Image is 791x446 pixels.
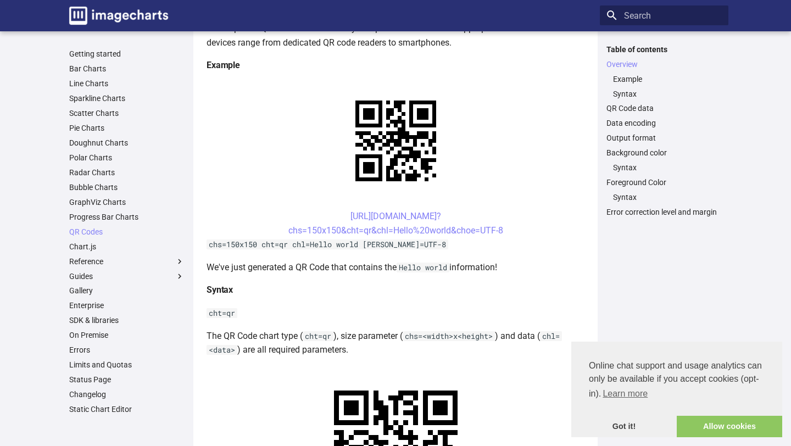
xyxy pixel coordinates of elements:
a: Status Page [69,375,185,384]
a: Getting started [69,49,185,59]
a: Polar Charts [69,153,185,163]
a: allow cookies [677,416,782,438]
a: Example [613,74,722,84]
nav: Overview [606,74,722,99]
a: Sparkline Charts [69,93,185,103]
a: Bar Charts [69,64,185,74]
a: Overview [606,59,722,69]
a: Chart.js [69,242,185,252]
p: We've just generated a QR Code that contains the information! [207,260,584,275]
a: Errors [69,345,185,355]
a: SDK & libraries [69,315,185,325]
a: Changelog [69,389,185,399]
code: chs=<width>x<height> [403,331,495,341]
nav: Table of contents [600,44,728,218]
a: Syntax [613,163,722,172]
code: chs=150x150 cht=qr chl=Hello world [PERSON_NAME]=UTF-8 [207,239,448,249]
a: Line Charts [69,79,185,88]
a: Radar Charts [69,168,185,177]
a: [URL][DOMAIN_NAME]?chs=150x150&cht=qr&chl=Hello%20world&choe=UTF-8 [288,211,503,236]
nav: Foreground Color [606,192,722,202]
label: Guides [69,271,185,281]
a: Syntax [613,192,722,202]
a: Bubble Charts [69,182,185,192]
a: Static Chart Editor [69,404,185,414]
img: chart [336,81,455,200]
a: QR Codes [69,227,185,237]
a: Data encoding [606,118,722,128]
a: GraphViz Charts [69,197,185,207]
a: Error correction level and margin [606,207,722,217]
a: Pie Charts [69,123,185,133]
a: Limits and Quotas [69,360,185,370]
h4: Syntax [207,283,584,297]
div: cookieconsent [571,342,782,437]
a: Progress Bar Charts [69,212,185,222]
a: Output format [606,133,722,143]
label: Table of contents [600,44,728,54]
a: QR Code data [606,103,722,113]
h4: Example [207,58,584,73]
a: Syntax [613,89,722,99]
nav: Background color [606,163,722,172]
a: Doughnut Charts [69,138,185,148]
input: Search [600,5,728,25]
a: dismiss cookie message [571,416,677,438]
p: The QR Code chart type ( ), size parameter ( ) and data ( ) are all required parameters. [207,329,584,357]
a: Enterprise [69,300,185,310]
a: Image-Charts documentation [65,2,172,29]
code: Hello world [397,263,449,272]
span: Online chat support and usage analytics can only be available if you accept cookies (opt-in). [589,359,765,402]
a: learn more about cookies [601,386,649,402]
code: cht=qr [303,331,333,341]
label: Reference [69,257,185,266]
a: Foreground Color [606,177,722,187]
a: Background color [606,148,722,158]
a: Gallery [69,286,185,296]
a: Scatter Charts [69,108,185,118]
code: cht=qr [207,308,237,318]
a: On Premise [69,330,185,340]
img: logo [69,7,168,25]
